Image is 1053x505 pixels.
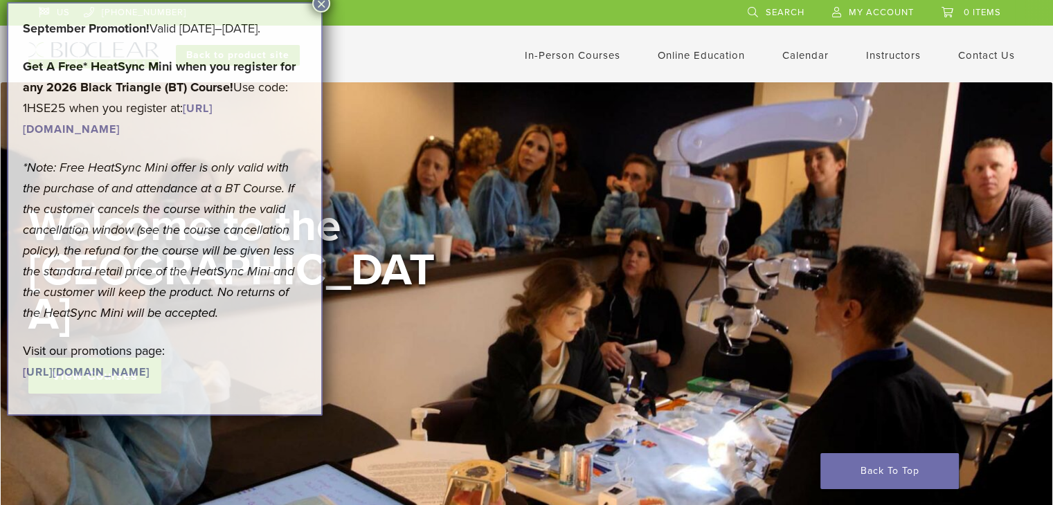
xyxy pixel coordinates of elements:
p: Use code: 1HSE25 when you register at: [23,56,307,139]
span: Search [766,7,804,18]
em: *Note: Free HeatSync Mini offer is only valid with the purchase of and attendance at a BT Course.... [23,160,294,320]
a: Online Education [658,49,745,62]
a: Instructors [866,49,921,62]
p: Visit our promotions page: [23,340,307,382]
span: My Account [849,7,914,18]
a: Back To Top [820,453,959,489]
a: Contact Us [958,49,1015,62]
p: Valid [DATE]–[DATE]. [23,18,307,39]
strong: Get A Free* HeatSync Mini when you register for any 2026 Black Triangle (BT) Course! [23,59,296,95]
a: [URL][DOMAIN_NAME] [23,365,150,379]
span: 0 items [964,7,1001,18]
b: September Promotion! [23,21,150,36]
a: In-Person Courses [525,49,620,62]
a: Calendar [782,49,829,62]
